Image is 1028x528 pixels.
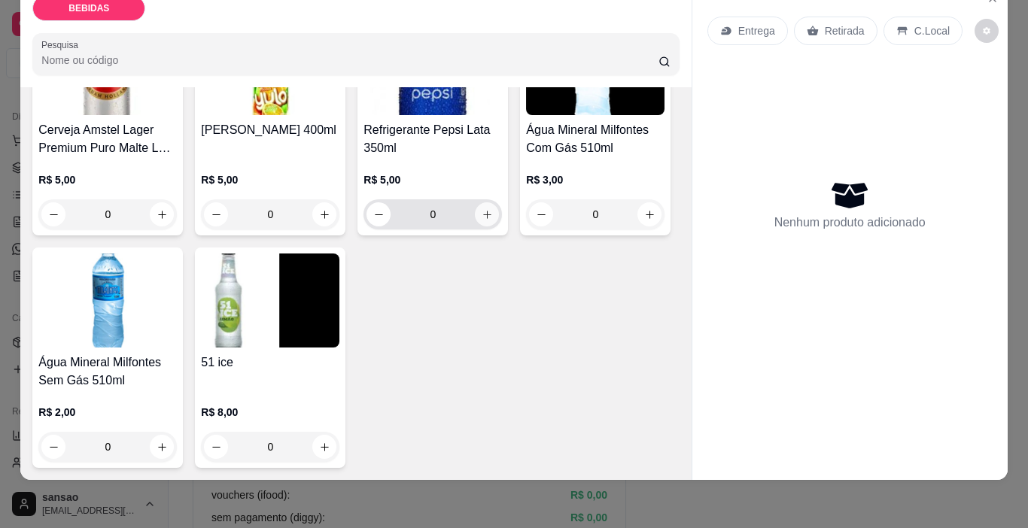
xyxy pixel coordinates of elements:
[363,172,502,187] p: R$ 5,00
[41,202,65,226] button: decrease-product-quantity
[201,253,339,347] img: product-image
[41,53,658,68] input: Pesquisa
[526,121,665,157] h4: Água Mineral Milfontes Com Gás 510ml
[738,23,775,38] p: Entrega
[637,202,662,226] button: increase-product-quantity
[38,172,177,187] p: R$ 5,00
[975,19,999,43] button: decrease-product-quantity
[201,172,339,187] p: R$ 5,00
[475,202,499,226] button: increase-product-quantity
[41,38,84,51] label: Pesquisa
[201,121,339,139] h4: [PERSON_NAME] 400ml
[41,435,65,459] button: decrease-product-quantity
[529,202,553,226] button: decrease-product-quantity
[204,202,228,226] button: decrease-product-quantity
[201,405,339,420] p: R$ 8,00
[150,435,174,459] button: increase-product-quantity
[38,253,177,347] img: product-image
[38,354,177,390] h4: Água Mineral Milfontes Sem Gás 510ml
[914,23,950,38] p: C.Local
[68,2,109,14] p: BEBIDAS
[366,202,391,226] button: decrease-product-quantity
[38,405,177,420] p: R$ 2,00
[774,214,926,232] p: Nenhum produto adicionado
[312,435,336,459] button: increase-product-quantity
[363,121,502,157] h4: Refrigerante Pepsi Lata 350ml
[825,23,865,38] p: Retirada
[312,202,336,226] button: increase-product-quantity
[204,435,228,459] button: decrease-product-quantity
[38,121,177,157] h4: Cerveja Amstel Lager Premium Puro Malte Lata 350ml
[526,172,665,187] p: R$ 3,00
[201,354,339,372] h4: 51 ice
[150,202,174,226] button: increase-product-quantity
